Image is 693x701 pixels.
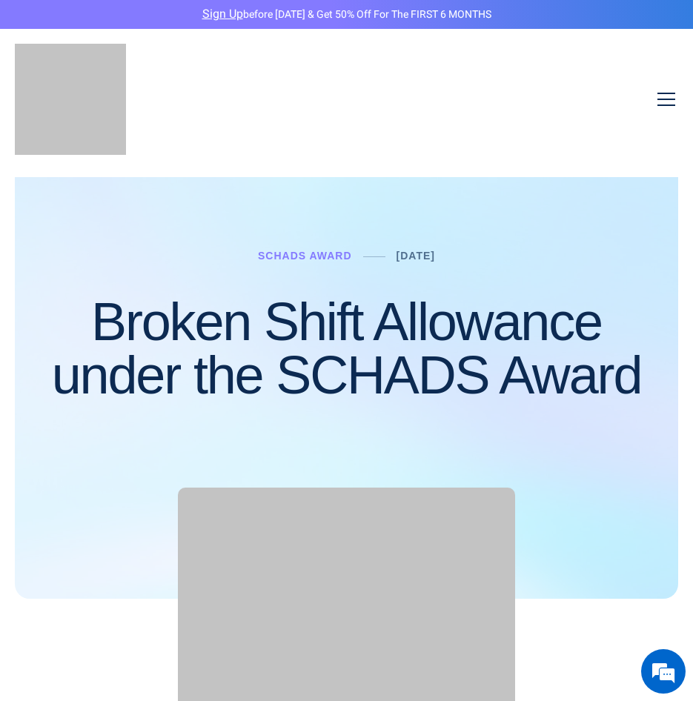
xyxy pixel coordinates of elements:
a: Sign Up [202,5,243,23]
p: before [DATE] & Get 50% Off for the FIRST 6 MONTHS [11,7,682,21]
h1: Broken Shift Allowance under the SCHADS Award [30,295,663,402]
button: open-menu [654,87,678,112]
a: Schads Award [258,250,352,262]
a: [DATE] [397,250,435,262]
